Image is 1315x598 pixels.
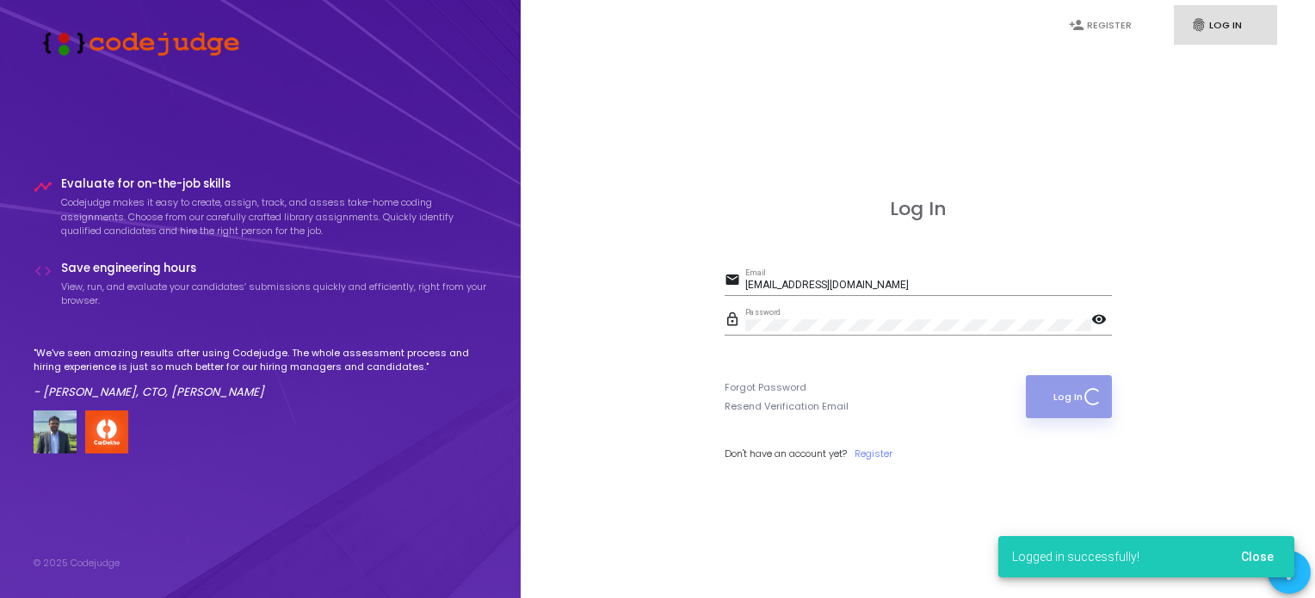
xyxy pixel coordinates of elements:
mat-icon: visibility [1091,311,1112,331]
i: code [34,262,52,281]
a: person_addRegister [1052,5,1155,46]
em: - [PERSON_NAME], CTO, [PERSON_NAME] [34,384,264,400]
span: Logged in successfully! [1012,548,1139,565]
span: Close [1241,550,1274,564]
mat-icon: email [725,271,745,292]
p: Codejudge makes it easy to create, assign, track, and assess take-home coding assignments. Choose... [61,195,488,238]
h4: Evaluate for on-the-job skills [61,177,488,191]
button: Close [1227,541,1287,572]
button: Log In [1026,375,1111,418]
i: timeline [34,177,52,196]
h3: Log In [725,198,1112,220]
img: company-logo [85,410,128,453]
i: person_add [1069,17,1084,33]
a: Register [855,447,892,461]
img: user image [34,410,77,453]
input: Email [745,280,1112,292]
span: Don't have an account yet? [725,447,847,460]
p: "We've seen amazing results after using Codejudge. The whole assessment process and hiring experi... [34,346,488,374]
i: fingerprint [1191,17,1207,33]
a: fingerprintLog In [1174,5,1277,46]
div: © 2025 Codejudge [34,556,120,570]
a: Resend Verification Email [725,399,849,414]
h4: Save engineering hours [61,262,488,275]
p: View, run, and evaluate your candidates’ submissions quickly and efficiently, right from your bro... [61,280,488,308]
a: Forgot Password [725,380,806,395]
mat-icon: lock_outline [725,311,745,331]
